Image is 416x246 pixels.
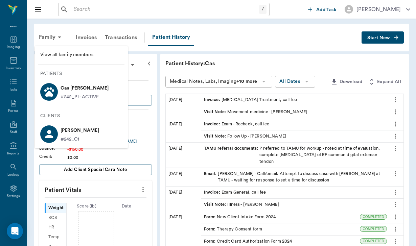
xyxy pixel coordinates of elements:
[61,136,99,143] p: #242_C1
[61,94,99,101] p: #242_P1 - ACTIVE
[61,83,109,94] p: Cas [PERSON_NAME]
[35,122,128,146] a: [PERSON_NAME]#242_C1
[35,80,128,103] a: Cas [PERSON_NAME]#242_P1 - ACTIVE
[35,49,128,61] a: View all family members
[61,125,99,136] p: [PERSON_NAME]
[40,113,128,120] p: Clients
[40,70,128,77] p: Patients
[7,223,23,239] div: Open Intercom Messenger
[40,51,122,58] span: View all family members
